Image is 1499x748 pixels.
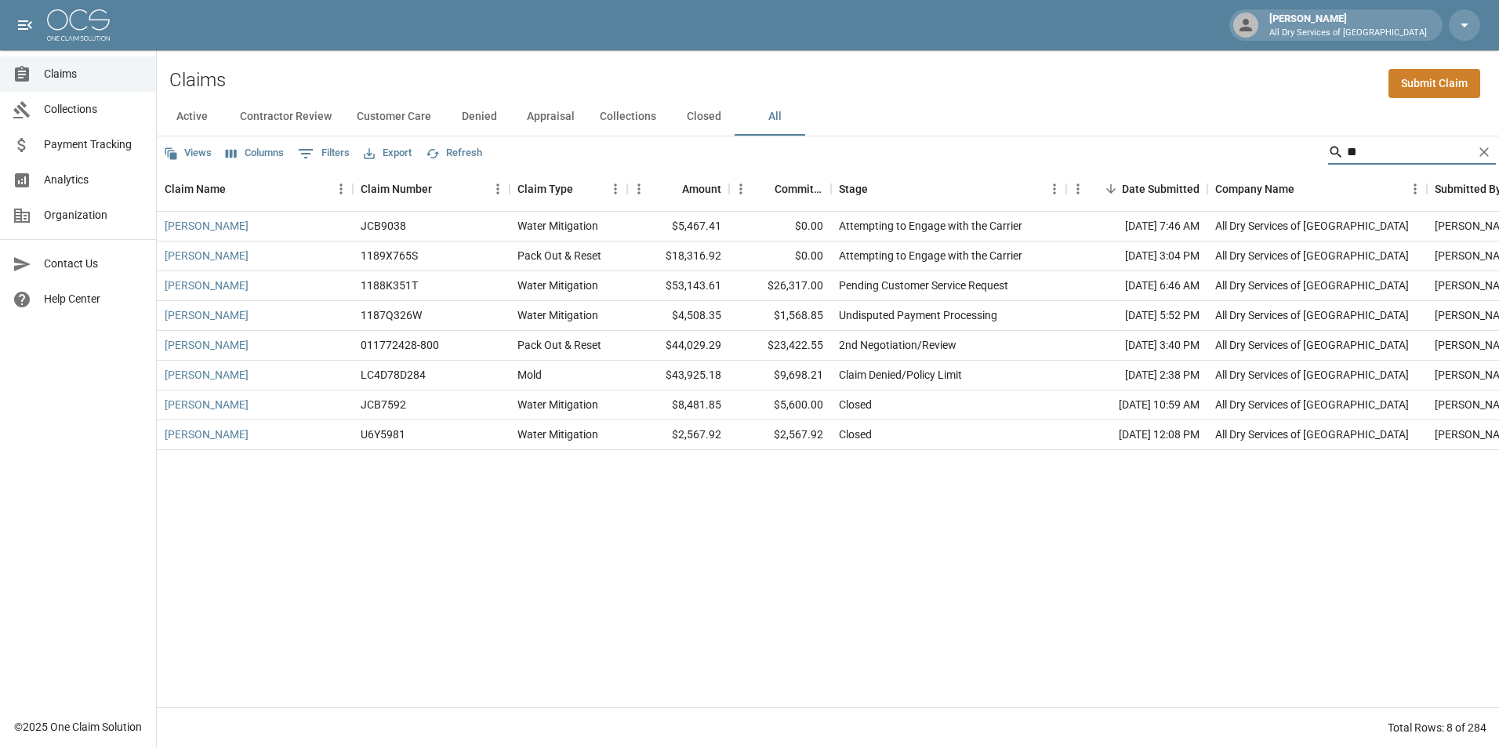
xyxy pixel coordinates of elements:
[1066,331,1207,361] div: [DATE] 3:40 PM
[44,291,143,307] span: Help Center
[753,178,775,200] button: Sort
[669,98,739,136] button: Closed
[729,361,831,390] div: $9,698.21
[775,167,823,211] div: Committed Amount
[831,167,1066,211] div: Stage
[1269,27,1427,40] p: All Dry Services of [GEOGRAPHIC_DATA]
[44,172,143,188] span: Analytics
[514,98,587,136] button: Appraisal
[1388,69,1480,98] a: Submit Claim
[360,141,416,165] button: Export
[839,167,868,211] div: Stage
[1066,212,1207,241] div: [DATE] 7:46 AM
[839,337,956,353] div: 2nd Negotiation/Review
[729,331,831,361] div: $23,422.55
[739,98,810,136] button: All
[627,420,729,450] div: $2,567.92
[157,167,353,211] div: Claim Name
[1066,167,1207,211] div: Date Submitted
[682,167,721,211] div: Amount
[361,218,406,234] div: JCB9038
[627,331,729,361] div: $44,029.29
[361,167,432,211] div: Claim Number
[729,301,831,331] div: $1,568.85
[165,367,249,383] a: [PERSON_NAME]
[729,167,831,211] div: Committed Amount
[587,98,669,136] button: Collections
[444,98,514,136] button: Denied
[1294,178,1316,200] button: Sort
[165,337,249,353] a: [PERSON_NAME]
[839,218,1022,234] div: Attempting to Engage with the Carrier
[47,9,110,41] img: ocs-logo-white-transparent.png
[627,361,729,390] div: $43,925.18
[510,167,627,211] div: Claim Type
[839,367,962,383] div: Claim Denied/Policy Limit
[1066,177,1090,201] button: Menu
[1403,177,1427,201] button: Menu
[1215,427,1409,442] div: All Dry Services of Atlanta
[14,719,142,735] div: © 2025 One Claim Solution
[227,98,344,136] button: Contractor Review
[165,167,226,211] div: Claim Name
[839,307,997,323] div: Undisputed Payment Processing
[1328,140,1496,168] div: Search
[517,248,601,263] div: Pack Out & Reset
[1066,361,1207,390] div: [DATE] 2:38 PM
[1215,367,1409,383] div: All Dry Services of Atlanta
[1215,278,1409,293] div: All Dry Services of Atlanta
[361,278,418,293] div: 1188K351T
[1122,167,1200,211] div: Date Submitted
[165,218,249,234] a: [PERSON_NAME]
[729,390,831,420] div: $5,600.00
[361,248,418,263] div: 1189X765S
[361,367,426,383] div: LC4D78D284
[486,177,510,201] button: Menu
[1066,420,1207,450] div: [DATE] 12:08 PM
[165,248,249,263] a: [PERSON_NAME]
[1207,167,1427,211] div: Company Name
[627,241,729,271] div: $18,316.92
[1066,301,1207,331] div: [DATE] 5:52 PM
[165,397,249,412] a: [PERSON_NAME]
[729,271,831,301] div: $26,317.00
[517,278,598,293] div: Water Mitigation
[361,397,406,412] div: JCB7592
[361,307,422,323] div: 1187Q326W
[729,212,831,241] div: $0.00
[868,178,890,200] button: Sort
[839,427,872,442] div: Closed
[660,178,682,200] button: Sort
[432,178,454,200] button: Sort
[157,98,227,136] button: Active
[422,141,486,165] button: Refresh
[1263,11,1433,39] div: [PERSON_NAME]
[165,307,249,323] a: [PERSON_NAME]
[1043,177,1066,201] button: Menu
[1215,307,1409,323] div: All Dry Services of Atlanta
[627,301,729,331] div: $4,508.35
[729,177,753,201] button: Menu
[329,177,353,201] button: Menu
[517,367,542,383] div: Mold
[517,427,598,442] div: Water Mitigation
[627,177,651,201] button: Menu
[44,207,143,223] span: Organization
[44,101,143,118] span: Collections
[44,66,143,82] span: Claims
[1472,140,1496,164] button: Clear
[729,420,831,450] div: $2,567.92
[169,69,226,92] h2: Claims
[1215,218,1409,234] div: All Dry Services of Atlanta
[517,337,601,353] div: Pack Out & Reset
[839,248,1022,263] div: Attempting to Engage with the Carrier
[44,256,143,272] span: Contact Us
[517,307,598,323] div: Water Mitigation
[1215,337,1409,353] div: All Dry Services of Atlanta
[353,167,510,211] div: Claim Number
[361,337,439,353] div: 011772428-800
[222,141,288,165] button: Select columns
[517,167,573,211] div: Claim Type
[1215,248,1409,263] div: All Dry Services of Atlanta
[839,397,872,412] div: Closed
